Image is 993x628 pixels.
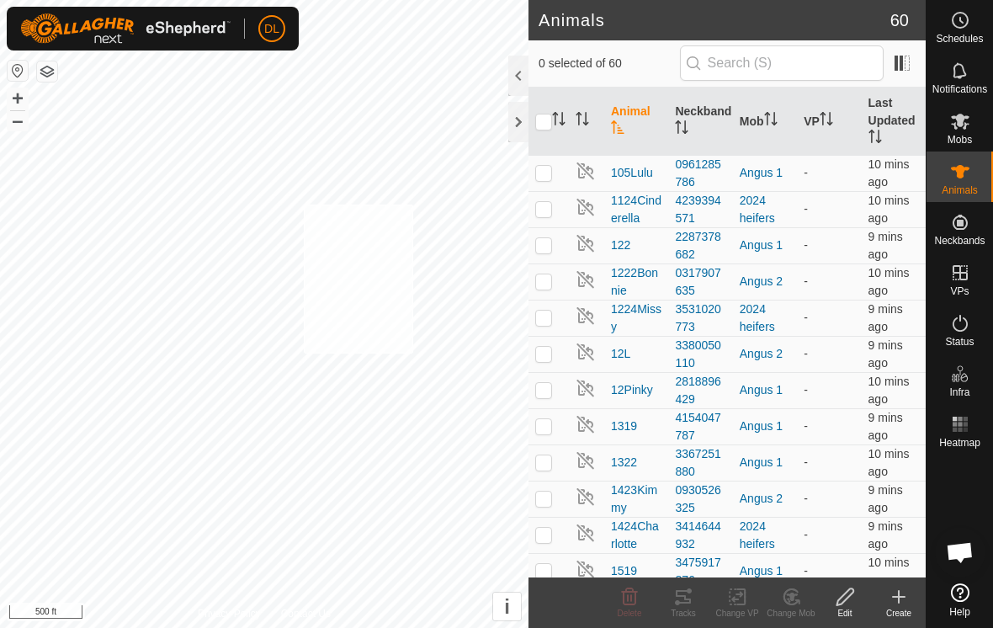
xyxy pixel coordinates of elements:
[576,414,596,434] img: returning off
[198,606,261,621] a: Privacy Policy
[675,228,725,263] div: 2287378682
[868,230,903,261] span: 3 Sep 2025 at 7:56 am
[804,347,808,360] app-display-virtual-paddock-transition: -
[945,337,974,347] span: Status
[264,20,279,38] span: DL
[675,301,725,336] div: 3531020773
[868,194,910,225] span: 3 Sep 2025 at 7:55 am
[611,482,661,517] span: 1423Kimmy
[576,523,596,543] img: returning off
[804,419,808,433] app-display-virtual-paddock-transition: -
[868,302,903,333] span: 3 Sep 2025 at 7:56 am
[493,593,521,620] button: i
[675,409,725,444] div: 4154047787
[804,274,808,288] app-display-virtual-paddock-transition: -
[868,519,903,551] span: 3 Sep 2025 at 7:56 am
[804,238,808,252] app-display-virtual-paddock-transition: -
[675,337,725,372] div: 3380050110
[37,61,57,82] button: Map Layers
[740,164,790,182] div: Angus 1
[932,84,987,94] span: Notifications
[668,88,732,156] th: Neckband
[611,123,624,136] p-sorticon: Activate to sort
[675,482,725,517] div: 0930526325
[804,455,808,469] app-display-virtual-paddock-transition: -
[576,378,596,398] img: returning off
[611,518,661,553] span: 1424Charlotte
[604,88,668,156] th: Animal
[949,607,970,617] span: Help
[675,264,725,300] div: 0317907635
[948,135,972,145] span: Mobs
[740,418,790,435] div: Angus 1
[675,373,725,408] div: 2818896429
[675,123,688,136] p-sorticon: Activate to sort
[939,438,980,448] span: Heatmap
[611,264,661,300] span: 1222Bonnie
[949,387,969,397] span: Infra
[539,10,890,30] h2: Animals
[281,606,331,621] a: Contact Us
[804,528,808,541] app-display-virtual-paddock-transition: -
[936,34,983,44] span: Schedules
[935,527,985,577] a: Open chat
[868,132,882,146] p-sorticon: Activate to sort
[740,381,790,399] div: Angus 1
[618,609,642,618] span: Delete
[868,411,903,442] span: 3 Sep 2025 at 7:55 am
[764,114,778,128] p-sorticon: Activate to sort
[868,266,910,297] span: 3 Sep 2025 at 7:55 am
[611,192,661,227] span: 1124Cinderella
[539,55,680,72] span: 0 selected of 60
[611,237,630,254] span: 122
[20,13,231,44] img: Gallagher Logo
[934,236,985,246] span: Neckbands
[804,166,808,179] app-display-virtual-paddock-transition: -
[820,114,833,128] p-sorticon: Activate to sort
[740,454,790,471] div: Angus 1
[576,306,596,326] img: returning off
[675,156,725,191] div: 0961285786
[576,269,596,290] img: returning off
[611,381,653,399] span: 12Pinky
[942,185,978,195] span: Animals
[868,483,903,514] span: 3 Sep 2025 at 7:56 am
[675,192,725,227] div: 4239394571
[868,447,910,478] span: 3 Sep 2025 at 7:55 am
[675,554,725,589] div: 3475917876
[656,607,710,620] div: Tracks
[576,487,596,507] img: returning off
[576,161,596,181] img: returning off
[733,88,797,156] th: Mob
[950,286,969,296] span: VPs
[740,562,790,580] div: Angus 1
[927,577,993,624] a: Help
[611,418,637,435] span: 1319
[611,562,637,580] span: 1519
[740,518,790,553] div: 2024 heifers
[8,61,28,81] button: Reset Map
[764,607,818,620] div: Change Mob
[611,454,637,471] span: 1322
[576,559,596,579] img: returning off
[740,345,790,363] div: Angus 2
[804,564,808,577] app-display-virtual-paddock-transition: -
[576,342,596,362] img: returning off
[862,88,926,156] th: Last Updated
[868,338,903,370] span: 3 Sep 2025 at 7:56 am
[868,157,910,189] span: 3 Sep 2025 at 7:55 am
[740,237,790,254] div: Angus 1
[890,8,909,33] span: 60
[675,518,725,553] div: 3414644932
[576,450,596,471] img: returning off
[710,607,764,620] div: Change VP
[804,492,808,505] app-display-virtual-paddock-transition: -
[576,233,596,253] img: returning off
[576,197,596,217] img: returning off
[804,202,808,216] app-display-virtual-paddock-transition: -
[740,192,790,227] div: 2024 heifers
[818,607,872,620] div: Edit
[680,45,884,81] input: Search (S)
[797,88,861,156] th: VP
[804,383,808,396] app-display-virtual-paddock-transition: -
